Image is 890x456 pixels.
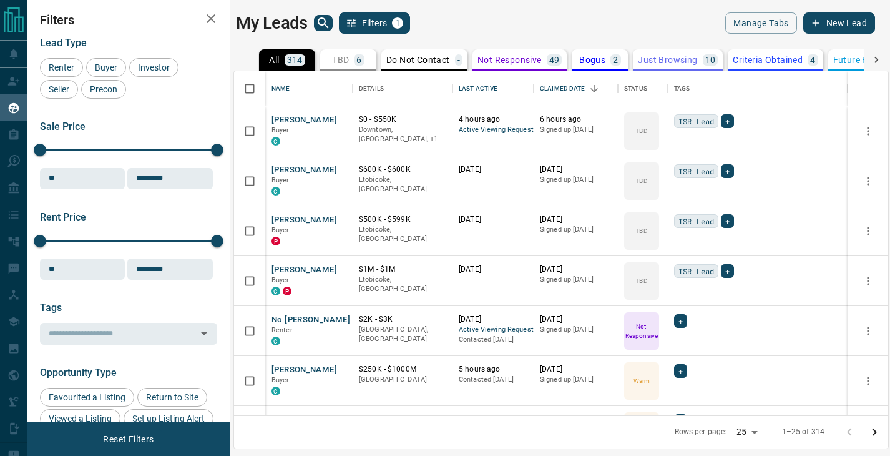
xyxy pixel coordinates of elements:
[459,264,527,275] p: [DATE]
[40,302,62,314] span: Tags
[540,414,612,425] p: [DATE]
[725,215,730,227] span: +
[359,264,446,275] p: $1M - $1M
[725,265,730,277] span: +
[271,164,337,176] button: [PERSON_NAME]
[359,225,446,244] p: Etobicoke, [GEOGRAPHIC_DATA]
[40,121,86,132] span: Sale Price
[271,114,337,126] button: [PERSON_NAME]
[44,62,79,72] span: Renter
[725,12,796,34] button: Manage Tabs
[40,409,120,428] div: Viewed a Listing
[579,56,605,64] p: Bogus
[624,71,647,106] div: Status
[803,12,875,34] button: New Lead
[549,56,560,64] p: 49
[540,264,612,275] p: [DATE]
[810,56,815,64] p: 4
[271,264,337,276] button: [PERSON_NAME]
[540,325,612,335] p: Signed up [DATE]
[142,392,203,402] span: Return to Site
[271,414,337,426] button: [PERSON_NAME]
[236,13,308,33] h1: My Leads
[477,56,542,64] p: Not Responsive
[859,372,878,390] button: more
[674,364,687,378] div: +
[40,211,86,223] span: Rent Price
[540,275,612,285] p: Signed up [DATE]
[271,187,280,196] div: condos.ca
[134,62,174,72] span: Investor
[585,80,603,97] button: Sort
[540,175,612,185] p: Signed up [DATE]
[271,176,290,184] span: Buyer
[540,164,612,175] p: [DATE]
[283,287,291,295] div: property.ca
[359,164,446,175] p: $600K - $600K
[265,71,353,106] div: Name
[721,214,734,228] div: +
[271,314,350,326] button: No [PERSON_NAME]
[618,71,668,106] div: Status
[859,272,878,290] button: more
[540,114,612,125] p: 6 hours ago
[459,164,527,175] p: [DATE]
[359,175,446,194] p: Etobicoke, [GEOGRAPHIC_DATA]
[678,215,714,227] span: ISR Lead
[459,71,497,106] div: Last Active
[271,287,280,295] div: condos.ca
[635,226,647,235] p: TBD
[271,376,290,384] span: Buyer
[859,222,878,240] button: more
[638,56,697,64] p: Just Browsing
[459,364,527,375] p: 5 hours ago
[674,314,687,328] div: +
[540,364,612,375] p: [DATE]
[128,414,209,424] span: Set up Listing Alert
[633,376,650,385] p: Warm
[44,414,116,424] span: Viewed a Listing
[271,214,337,226] button: [PERSON_NAME]
[540,71,585,106] div: Claimed Date
[459,114,527,125] p: 4 hours ago
[540,314,612,325] p: [DATE]
[40,37,87,49] span: Lead Type
[386,56,450,64] p: Do Not Contact
[540,125,612,135] p: Signed up [DATE]
[705,56,716,64] p: 10
[271,326,293,334] span: Renter
[459,325,527,335] span: Active Viewing Request
[674,71,690,106] div: Tags
[540,225,612,235] p: Signed up [DATE]
[675,427,727,437] p: Rows per page:
[678,165,714,177] span: ISR Lead
[339,12,411,34] button: Filters1
[859,322,878,340] button: more
[44,392,130,402] span: Favourited a Listing
[733,56,803,64] p: Criteria Obtained
[40,388,134,407] div: Favourited a Listing
[534,71,618,106] div: Claimed Date
[459,125,527,136] span: Active Viewing Request
[782,427,824,437] p: 1–25 of 314
[725,115,730,127] span: +
[725,165,730,177] span: +
[678,315,683,327] span: +
[90,62,122,72] span: Buyer
[129,58,178,77] div: Investor
[271,276,290,284] span: Buyer
[271,71,290,106] div: Name
[359,414,446,425] p: $2K - $3K
[859,122,878,141] button: more
[359,214,446,225] p: $500K - $599K
[271,237,280,245] div: property.ca
[635,276,647,285] p: TBD
[859,172,878,191] button: more
[359,114,446,125] p: $0 - $550K
[678,115,714,127] span: ISR Lead
[124,409,213,428] div: Set up Listing Alert
[459,375,527,385] p: Contacted [DATE]
[359,364,446,375] p: $250K - $1000M
[721,264,734,278] div: +
[269,56,279,64] p: All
